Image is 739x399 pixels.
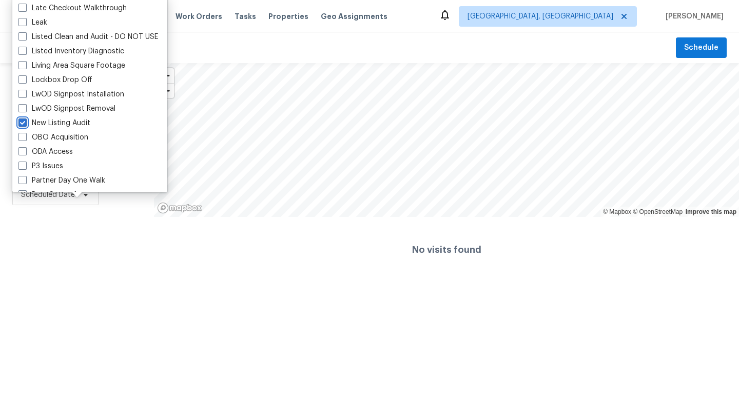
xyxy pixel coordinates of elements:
a: Mapbox [603,208,631,215]
h4: No visits found [412,245,481,255]
label: OBO Acquisition [18,132,88,143]
label: Listed Inventory Diagnostic [18,46,124,56]
span: Work Orders [176,11,222,22]
label: Lockbox Drop Off [18,75,92,85]
label: Post Storm Assessment [18,190,114,200]
a: OpenStreetMap [633,208,683,215]
label: Partner Day One Walk [18,175,105,186]
span: Scheduled Date [21,190,75,200]
button: Schedule [676,37,727,58]
label: Listed Clean and Audit - DO NOT USE [18,32,158,42]
label: ODA Access [18,147,73,157]
label: Leak [18,17,47,28]
label: LwOD Signpost Removal [18,104,115,114]
a: Improve this map [686,208,736,215]
label: New Listing Audit [18,118,90,128]
label: P3 Issues [18,161,63,171]
a: Mapbox homepage [157,202,202,214]
span: Schedule [684,42,718,54]
span: [GEOGRAPHIC_DATA], [GEOGRAPHIC_DATA] [468,11,613,22]
label: Living Area Square Footage [18,61,125,71]
label: LwOD Signpost Installation [18,89,124,99]
span: Properties [268,11,308,22]
span: [PERSON_NAME] [662,11,724,22]
span: Geo Assignments [321,11,387,22]
span: Tasks [235,13,256,20]
label: Late Checkout Walkthrough [18,3,127,13]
